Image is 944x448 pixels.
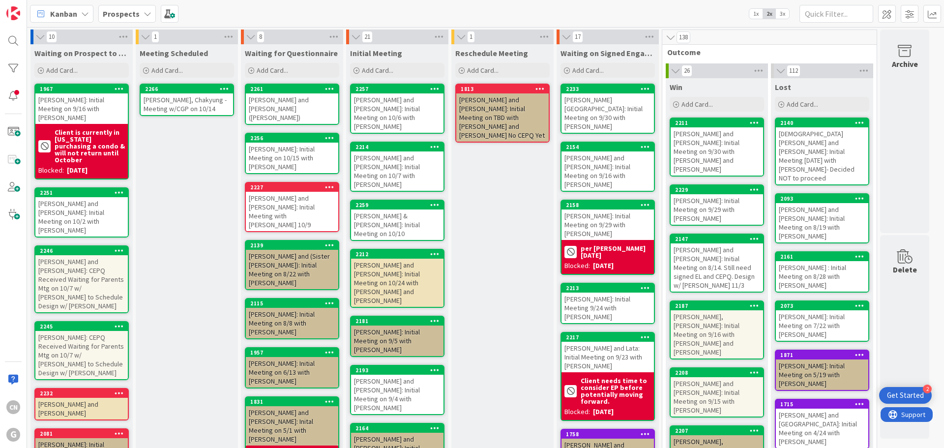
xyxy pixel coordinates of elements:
div: 2213 [566,285,654,292]
input: Quick Filter... [799,5,873,23]
div: [PERSON_NAME], [PERSON_NAME]: Initial Meeting on 9/16 with [PERSON_NAME] and [PERSON_NAME] [671,310,763,358]
div: 2232 [35,389,128,398]
div: [PERSON_NAME] and [PERSON_NAME]: CEPQ Received Waiting for Parents Mtg on 10/7 w/ [PERSON_NAME] t... [35,255,128,312]
span: 10 [46,31,57,43]
div: CN [6,400,20,414]
div: [PERSON_NAME] and [PERSON_NAME]: Initial Meeting on 10/2 with [PERSON_NAME] [35,197,128,237]
div: 2245 [35,322,128,331]
div: 2161 [776,252,868,261]
div: 2158 [566,202,654,209]
div: [PERSON_NAME]: Initial Meeting 9/24 with [PERSON_NAME] [561,293,654,323]
div: 2187 [675,302,763,309]
div: 2229[PERSON_NAME]: Initial Meeting on 9/29 with [PERSON_NAME] [671,185,763,225]
div: [PERSON_NAME]: Initial Meeting on 9/29 with [PERSON_NAME] [671,194,763,225]
div: 2208[PERSON_NAME] and [PERSON_NAME]: Initial Meeting on 9/15 with [PERSON_NAME] [671,368,763,417]
div: 2193 [355,367,443,374]
div: 1715 [780,401,868,408]
div: 2115 [246,299,338,308]
span: Waiting for Questionnaire [245,48,338,58]
div: 2251 [35,188,128,197]
div: 2232[PERSON_NAME] and [PERSON_NAME] [35,389,128,419]
div: [DATE] [67,165,88,176]
div: 2251[PERSON_NAME] and [PERSON_NAME]: Initial Meeting on 10/2 with [PERSON_NAME] [35,188,128,237]
div: 2073[PERSON_NAME]: Initial Meeting on 7/22 with [PERSON_NAME] [776,301,868,341]
div: 2246 [35,246,128,255]
div: 2257 [355,86,443,92]
div: 2217 [561,333,654,342]
span: Waiting on Prospect to Schedule [34,48,129,58]
div: 2259[PERSON_NAME] & [PERSON_NAME]: Initial Meeting on 10/10 [351,201,443,240]
div: 2214[PERSON_NAME] and [PERSON_NAME]: Initial Meeting on 10/7 with [PERSON_NAME] [351,143,443,191]
div: 2256 [250,135,338,142]
div: 2093 [776,194,868,203]
div: [PERSON_NAME][GEOGRAPHIC_DATA]: Initial Meeting on 9/30 with [PERSON_NAME] [561,93,654,133]
div: 2259 [351,201,443,209]
div: 2214 [355,144,443,150]
div: [PERSON_NAME] and [PERSON_NAME] [35,398,128,419]
div: 2217 [566,334,654,341]
div: 2147[PERSON_NAME] and [PERSON_NAME]: Initial Meeting on 8/14. Still need signed EL and CEPQ. Desi... [671,235,763,292]
div: 2213[PERSON_NAME]: Initial Meeting 9/24 with [PERSON_NAME] [561,284,654,323]
div: 1967[PERSON_NAME]: Initial Meeting on 9/16 with [PERSON_NAME] [35,85,128,124]
span: Add Card... [46,66,78,75]
div: 1871[PERSON_NAME]: Initial Meeting on 5/19 with [PERSON_NAME] [776,351,868,390]
div: 2139 [250,242,338,249]
div: [PERSON_NAME] and [PERSON_NAME]: Initial Meeting on 9/30 with [PERSON_NAME] and [PERSON_NAME] [671,127,763,176]
div: 2147 [675,236,763,242]
div: 2154 [566,144,654,150]
div: G [6,428,20,442]
div: 2081 [40,430,128,437]
div: 1957[PERSON_NAME]: Initial Meeting on 6/13 with [PERSON_NAME] [246,348,338,388]
span: Add Card... [257,66,288,75]
div: [PERSON_NAME] and [PERSON_NAME]: Initial Meeting on 10/7 with [PERSON_NAME] [351,151,443,191]
div: [PERSON_NAME]: Initial Meeting on 9/5 with [PERSON_NAME] [351,326,443,356]
div: 2212 [355,251,443,258]
div: 2181[PERSON_NAME]: Initial Meeting on 9/5 with [PERSON_NAME] [351,317,443,356]
div: [PERSON_NAME] and [PERSON_NAME]: Initial Meeting on 9/16 with [PERSON_NAME] [561,151,654,191]
div: Open Get Started checklist, remaining modules: 2 [879,387,932,404]
span: Win [670,82,682,92]
div: [PERSON_NAME]: Initial Meeting on 9/16 with [PERSON_NAME] [35,93,128,124]
div: 1957 [250,349,338,356]
div: 2266 [141,85,233,93]
div: 1715 [776,400,868,409]
span: Add Card... [681,100,713,109]
span: Lost [775,82,791,92]
div: 2164 [351,424,443,433]
div: 1813 [456,85,549,93]
div: 2232 [40,390,128,397]
span: 138 [677,31,690,43]
span: 1 [467,31,475,43]
div: 2211[PERSON_NAME] and [PERSON_NAME]: Initial Meeting on 9/30 with [PERSON_NAME] and [PERSON_NAME] [671,119,763,176]
div: 2213 [561,284,654,293]
div: 2233 [561,85,654,93]
div: 2211 [675,119,763,126]
div: [PERSON_NAME] and [PERSON_NAME] ([PERSON_NAME]) [246,93,338,124]
div: [PERSON_NAME] and [PERSON_NAME]: Inital Meeting on 5/1 with [PERSON_NAME] [246,406,338,446]
div: 2208 [671,368,763,377]
div: 2187[PERSON_NAME], [PERSON_NAME]: Initial Meeting on 9/16 with [PERSON_NAME] and [PERSON_NAME] [671,301,763,358]
div: 2211 [671,119,763,127]
span: 3x [776,9,789,19]
div: Blocked: [38,165,64,176]
div: 2140 [780,119,868,126]
div: 1831 [246,397,338,406]
div: [PERSON_NAME] and [PERSON_NAME]: Initial Meeting on 9/15 with [PERSON_NAME] [671,377,763,417]
b: Prospects [103,9,140,19]
div: 1831 [250,398,338,405]
div: 2154 [561,143,654,151]
span: Add Card... [572,66,604,75]
div: 1758 [566,431,654,438]
span: Meeting Scheduled [140,48,208,58]
div: 2227 [250,184,338,191]
div: 2256[PERSON_NAME]: Initial Meeting on 10/15 with [PERSON_NAME] [246,134,338,173]
div: [PERSON_NAME] and [GEOGRAPHIC_DATA]: Initial Meeting on 4/24 with [PERSON_NAME] [776,409,868,448]
div: 1957 [246,348,338,357]
div: 2208 [675,369,763,376]
div: 2233[PERSON_NAME][GEOGRAPHIC_DATA]: Initial Meeting on 9/30 with [PERSON_NAME] [561,85,654,133]
div: 1967 [40,86,128,92]
div: 2073 [780,302,868,309]
div: 2214 [351,143,443,151]
div: 1813[PERSON_NAME] and [PERSON_NAME]: Initial Meeting on TBD with [PERSON_NAME] and [PERSON_NAME] ... [456,85,549,142]
div: [PERSON_NAME]: Initial Meeting on 5/19 with [PERSON_NAME] [776,359,868,390]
